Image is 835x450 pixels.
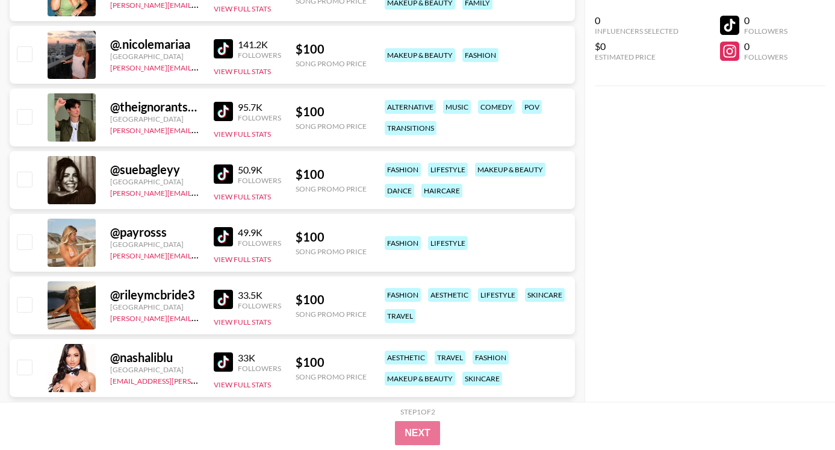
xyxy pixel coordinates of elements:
[462,372,502,386] div: skincare
[462,48,498,62] div: fashion
[744,27,787,36] div: Followers
[110,37,199,52] div: @ .nicolemariaa
[296,184,367,193] div: Song Promo Price
[238,227,281,239] div: 49.9K
[385,288,421,302] div: fashion
[385,184,414,198] div: dance
[110,249,346,260] a: [PERSON_NAME][EMAIL_ADDRESS][PERSON_NAME][DOMAIN_NAME]
[214,130,271,139] button: View Full Stats
[744,52,787,61] div: Followers
[214,39,233,58] img: TikTok
[428,163,468,177] div: lifestyle
[296,104,367,119] div: $ 100
[110,365,199,374] div: [GEOGRAPHIC_DATA]
[214,255,271,264] button: View Full Stats
[385,100,436,114] div: alternative
[296,230,367,245] div: $ 100
[214,380,271,389] button: View Full Stats
[110,311,346,323] a: [PERSON_NAME][EMAIL_ADDRESS][PERSON_NAME][DOMAIN_NAME]
[110,52,199,61] div: [GEOGRAPHIC_DATA]
[744,40,787,52] div: 0
[385,48,455,62] div: makeup & beauty
[214,4,271,13] button: View Full Stats
[110,350,199,365] div: @ nashaliblu
[296,59,367,68] div: Song Promo Price
[110,99,199,114] div: @ theignorantsnowman
[110,374,288,386] a: [EMAIL_ADDRESS][PERSON_NAME][DOMAIN_NAME]
[238,289,281,301] div: 33.5K
[296,42,367,57] div: $ 100
[775,390,821,436] iframe: Drift Widget Chat Controller
[443,100,471,114] div: music
[385,372,455,386] div: makeup & beauty
[110,186,288,198] a: [PERSON_NAME][EMAIL_ADDRESS][DOMAIN_NAME]
[238,301,281,310] div: Followers
[110,61,346,72] a: [PERSON_NAME][EMAIL_ADDRESS][PERSON_NAME][DOMAIN_NAME]
[214,164,233,184] img: TikTok
[473,351,509,364] div: fashion
[110,123,288,135] a: [PERSON_NAME][EMAIL_ADDRESS][DOMAIN_NAME]
[478,100,515,114] div: comedy
[595,40,678,52] div: $0
[296,355,367,370] div: $ 100
[214,352,233,372] img: TikTok
[110,287,199,302] div: @ rileymcbride3
[296,372,367,381] div: Song Promo Price
[395,421,440,445] button: Next
[385,121,436,135] div: transitions
[385,351,427,364] div: aesthetic
[385,309,415,323] div: travel
[214,192,271,201] button: View Full Stats
[296,310,367,319] div: Song Promo Price
[385,163,421,177] div: fashion
[238,364,281,373] div: Followers
[238,352,281,364] div: 33K
[238,113,281,122] div: Followers
[385,236,421,250] div: fashion
[110,177,199,186] div: [GEOGRAPHIC_DATA]
[296,247,367,256] div: Song Promo Price
[110,302,199,311] div: [GEOGRAPHIC_DATA]
[525,288,565,302] div: skincare
[238,39,281,51] div: 141.2K
[400,407,435,416] div: Step 1 of 2
[214,227,233,246] img: TikTok
[238,239,281,248] div: Followers
[296,122,367,131] div: Song Promo Price
[214,317,271,327] button: View Full Stats
[428,236,468,250] div: lifestyle
[238,51,281,60] div: Followers
[110,162,199,177] div: @ suebagleyy
[214,102,233,121] img: TikTok
[296,292,367,307] div: $ 100
[595,14,678,27] div: 0
[110,114,199,123] div: [GEOGRAPHIC_DATA]
[744,14,787,27] div: 0
[435,351,465,364] div: travel
[296,167,367,182] div: $ 100
[238,176,281,185] div: Followers
[428,288,471,302] div: aesthetic
[238,164,281,176] div: 50.9K
[522,100,542,114] div: pov
[214,290,233,309] img: TikTok
[214,67,271,76] button: View Full Stats
[595,52,678,61] div: Estimated Price
[421,184,462,198] div: haircare
[238,101,281,113] div: 95.7K
[595,27,678,36] div: Influencers Selected
[475,163,545,177] div: makeup & beauty
[478,288,518,302] div: lifestyle
[110,225,199,240] div: @ payrosss
[110,240,199,249] div: [GEOGRAPHIC_DATA]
